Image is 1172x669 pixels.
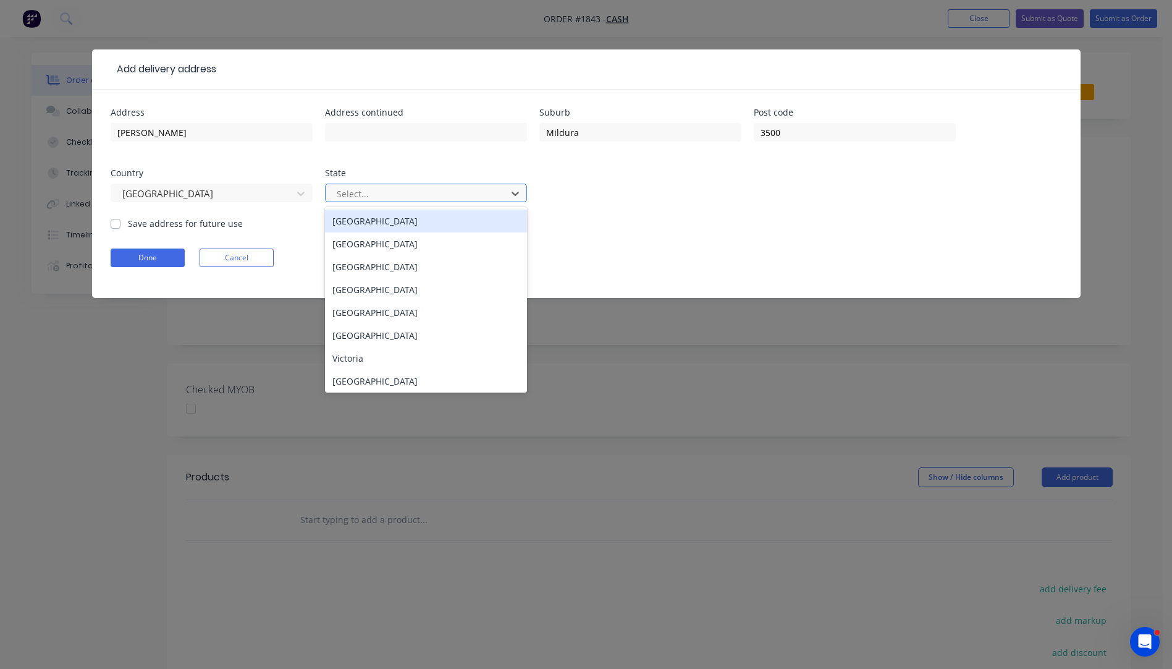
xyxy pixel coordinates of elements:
div: Address continued [325,108,527,117]
div: Add delivery address [111,62,216,77]
div: Country [111,169,313,177]
div: Victoria [325,347,527,370]
label: Save address for future use [128,217,243,230]
div: [GEOGRAPHIC_DATA] [325,370,527,393]
div: Address [111,108,313,117]
div: [GEOGRAPHIC_DATA] [325,324,527,347]
iframe: Intercom live chat [1130,627,1160,657]
div: Post code [754,108,956,117]
div: [GEOGRAPHIC_DATA] [325,255,527,278]
div: Suburb [539,108,741,117]
div: [GEOGRAPHIC_DATA] [325,278,527,301]
button: Cancel [200,249,274,267]
button: Done [111,249,185,267]
div: [GEOGRAPHIC_DATA] [325,301,527,324]
div: [GEOGRAPHIC_DATA] [325,210,527,232]
div: State [325,169,527,177]
div: [GEOGRAPHIC_DATA] [325,232,527,255]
